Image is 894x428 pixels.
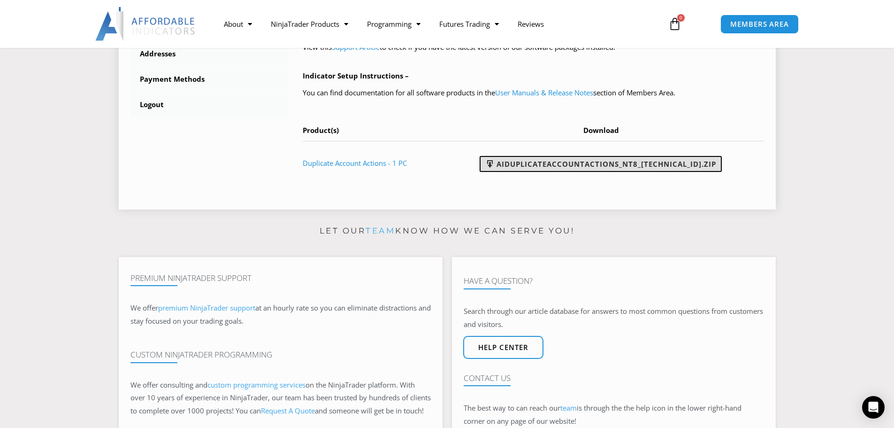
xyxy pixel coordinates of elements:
[207,380,306,389] a: custom programming services
[261,13,358,35] a: NinjaTrader Products
[495,88,593,97] a: User Manuals & Release Notes
[303,158,407,168] a: Duplicate Account Actions - 1 PC
[463,336,543,359] a: Help center
[261,406,315,415] a: Request A Quote
[508,13,553,35] a: Reviews
[478,344,528,351] span: Help center
[583,125,619,135] span: Download
[862,396,885,419] div: Open Intercom Messenger
[130,380,306,389] span: We offer consulting and
[560,403,577,412] a: team
[130,273,431,283] h4: Premium NinjaTrader Support
[720,15,799,34] a: MEMBERS AREA
[214,13,261,35] a: About
[464,276,764,286] h4: Have A Question?
[464,402,764,428] p: The best way to can reach our is through the the help icon in the lower right-hand corner on any ...
[654,10,695,38] a: 0
[358,13,430,35] a: Programming
[130,93,289,117] a: Logout
[130,303,158,312] span: We offer
[130,380,431,416] span: on the NinjaTrader platform. With over 10 years of experience in NinjaTrader, our team has been t...
[430,13,508,35] a: Futures Trading
[95,7,196,41] img: LogoAI | Affordable Indicators – NinjaTrader
[730,21,789,28] span: MEMBERS AREA
[130,42,289,66] a: Addresses
[480,156,722,172] a: AIDuplicateAccountActions_NT8_[TECHNICAL_ID].zip
[158,303,255,312] a: premium NinjaTrader support
[677,14,685,22] span: 0
[119,224,776,239] p: Let our know how we can serve you!
[303,125,339,135] span: Product(s)
[303,71,409,80] b: Indicator Setup Instructions –
[366,226,395,235] a: team
[130,303,431,326] span: at an hourly rate so you can eliminate distractions and stay focused on your trading goals.
[464,305,764,331] p: Search through our article database for answers to most common questions from customers and visit...
[303,86,764,100] p: You can find documentation for all software products in the section of Members Area.
[464,374,764,383] h4: Contact Us
[130,67,289,92] a: Payment Methods
[130,350,431,359] h4: Custom NinjaTrader Programming
[214,13,657,35] nav: Menu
